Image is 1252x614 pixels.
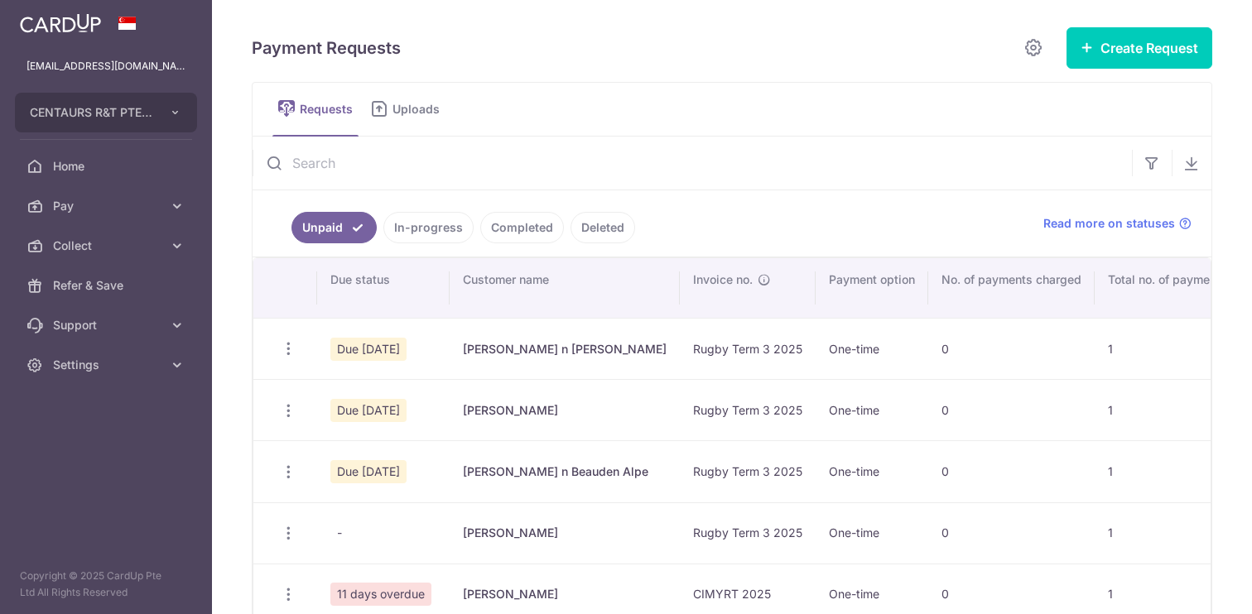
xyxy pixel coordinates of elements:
td: Rugby Term 3 2025 [680,318,816,379]
th: No. of payments charged [928,258,1095,318]
td: Rugby Term 3 2025 [680,502,816,564]
td: [PERSON_NAME] n Beauden Alpe [450,440,680,501]
span: Total no. of payments [1108,271,1227,288]
td: One-time [816,502,928,564]
td: 0 [928,318,1095,379]
td: 1 [1095,379,1240,440]
th: Total no. of payments [1095,258,1240,318]
td: [PERSON_NAME] [450,502,680,564]
a: In-progress [383,212,474,243]
a: Read more on statuses [1043,215,1192,232]
a: Unpaid [291,212,377,243]
a: Deleted [571,212,635,243]
span: Pay [53,198,162,214]
span: Due [DATE] [330,338,407,361]
td: 0 [928,379,1095,440]
a: Requests [272,83,359,136]
span: Settings [53,357,162,373]
th: Invoice no. [680,258,816,318]
span: No. of payments charged [941,271,1081,288]
td: Rugby Term 3 2025 [680,379,816,440]
h5: Payment Requests [252,35,401,61]
th: Due status [317,258,450,318]
span: Uploads [392,101,451,118]
td: One-time [816,440,928,501]
td: 0 [928,440,1095,501]
a: Uploads [365,83,451,136]
span: Collect [53,237,162,254]
td: [PERSON_NAME] [450,379,680,440]
span: CENTAURS R&T PTE. LTD. [30,104,152,121]
th: Payment option [816,258,928,318]
span: - [330,521,349,544]
span: Invoice no. [693,271,753,288]
button: Create Request [1067,27,1212,69]
td: [PERSON_NAME] n [PERSON_NAME] [450,318,680,379]
th: Customer name [450,258,680,318]
iframe: Opens a widget where you can find more information [1145,564,1235,606]
img: CardUp [20,13,101,33]
td: Rugby Term 3 2025 [680,440,816,501]
span: 11 days overdue [330,583,431,606]
td: 1 [1095,440,1240,501]
span: Requests [300,101,359,118]
button: CENTAURS R&T PTE. LTD. [15,93,197,132]
td: 1 [1095,318,1240,379]
p: [EMAIL_ADDRESS][DOMAIN_NAME] [26,58,185,74]
span: Read more on statuses [1043,215,1175,232]
span: Refer & Save [53,277,162,294]
span: Home [53,158,162,175]
input: Search [253,137,1132,189]
span: Support [53,317,162,333]
td: 1 [1095,502,1240,564]
a: Completed [480,212,564,243]
span: Due [DATE] [330,399,407,422]
td: One-time [816,318,928,379]
td: One-time [816,379,928,440]
span: Payment option [829,271,915,288]
span: Due [DATE] [330,460,407,483]
td: 0 [928,502,1095,564]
